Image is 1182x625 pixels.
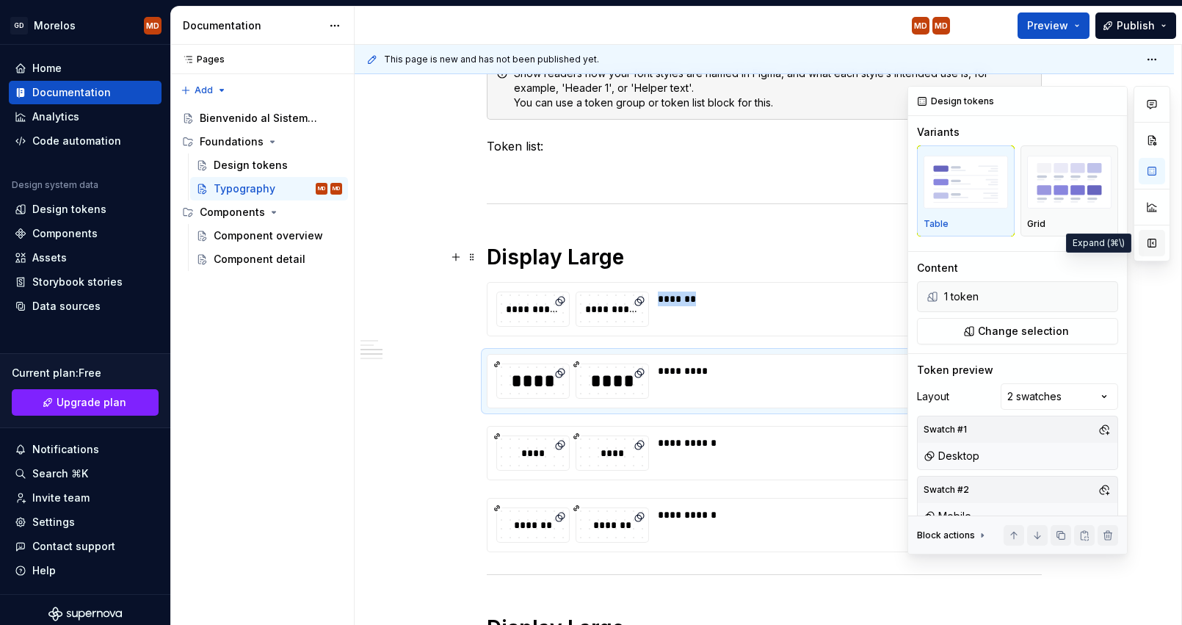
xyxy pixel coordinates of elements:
[9,510,162,534] a: Settings
[9,462,162,485] button: Search ⌘K
[176,200,348,224] div: Components
[487,244,1042,270] h1: Display Large
[32,61,62,76] div: Home
[176,106,348,130] a: Bienvenido al Sistema de Diseño del Gobierno [PERSON_NAME]
[32,134,121,148] div: Code automation
[9,246,162,270] a: Assets
[200,205,265,220] div: Components
[176,130,348,153] div: Foundations
[32,563,56,578] div: Help
[32,226,98,241] div: Components
[487,137,1042,155] p: Token list:
[32,491,90,505] div: Invite team
[9,57,162,80] a: Home
[9,198,162,221] a: Design tokens
[32,539,115,554] div: Contact support
[10,17,28,35] div: GD
[914,20,927,32] div: MD
[3,10,167,41] button: GDMorelosMD
[190,177,348,200] a: TypographyMDMD
[9,295,162,318] a: Data sources
[32,442,99,457] div: Notifications
[9,81,162,104] a: Documentation
[32,275,123,289] div: Storybook stories
[1027,18,1068,33] span: Preview
[176,54,225,65] div: Pages
[200,111,321,126] div: Bienvenido al Sistema de Diseño del Gobierno [PERSON_NAME]
[9,222,162,245] a: Components
[9,535,162,558] button: Contact support
[214,252,305,267] div: Component detail
[9,129,162,153] a: Code automation
[214,158,288,173] div: Design tokens
[9,105,162,129] a: Analytics
[190,248,348,271] a: Component detail
[190,224,348,248] a: Component overview
[57,395,126,410] span: Upgrade plan
[32,250,67,265] div: Assets
[1066,234,1131,253] div: Expand (⌘\)
[9,559,162,582] button: Help
[32,109,79,124] div: Analytics
[1018,12,1089,39] button: Preview
[12,179,98,191] div: Design system data
[318,181,325,196] div: MD
[48,607,122,621] svg: Supernova Logo
[1117,18,1155,33] span: Publish
[214,228,323,243] div: Component overview
[12,366,159,380] div: Current plan : Free
[9,486,162,510] a: Invite team
[9,438,162,461] button: Notifications
[200,134,264,149] div: Foundations
[1095,12,1176,39] button: Publish
[32,515,75,530] div: Settings
[32,299,101,314] div: Data sources
[195,84,213,96] span: Add
[32,466,88,481] div: Search ⌘K
[514,66,1032,110] div: Show readers how your font styles are named in Figma, and what each style’s intended use is, for ...
[146,20,159,32] div: MD
[176,80,231,101] button: Add
[32,202,106,217] div: Design tokens
[190,153,348,177] a: Design tokens
[384,54,599,65] span: This page is new and has not been published yet.
[12,389,159,416] a: Upgrade plan
[32,85,111,100] div: Documentation
[214,181,275,196] div: Typography
[333,181,340,196] div: MD
[9,270,162,294] a: Storybook stories
[935,20,948,32] div: MD
[34,18,76,33] div: Morelos
[176,106,348,271] div: Page tree
[183,18,322,33] div: Documentation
